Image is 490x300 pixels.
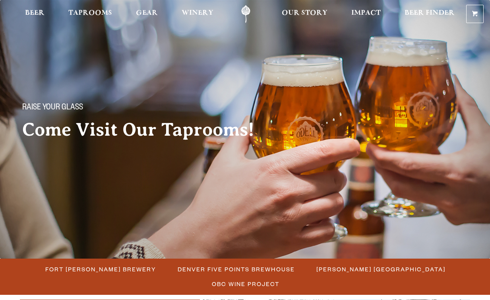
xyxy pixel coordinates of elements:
[346,5,386,23] a: Impact
[282,10,327,16] span: Our Story
[20,5,50,23] a: Beer
[351,10,381,16] span: Impact
[182,10,213,16] span: Winery
[312,263,449,275] a: [PERSON_NAME] [GEOGRAPHIC_DATA]
[136,10,158,16] span: Gear
[173,263,299,275] a: Denver Five Points Brewhouse
[176,5,219,23] a: Winery
[316,263,445,275] span: [PERSON_NAME] [GEOGRAPHIC_DATA]
[399,5,460,23] a: Beer Finder
[22,120,270,140] h2: Come Visit Our Taprooms!
[131,5,163,23] a: Gear
[231,5,261,23] a: Odell Home
[212,278,279,290] span: OBC Wine Project
[25,10,45,16] span: Beer
[405,10,455,16] span: Beer Finder
[207,278,283,290] a: OBC Wine Project
[41,263,160,275] a: Fort [PERSON_NAME] Brewery
[22,103,83,113] span: Raise your glass
[277,5,333,23] a: Our Story
[178,263,295,275] span: Denver Five Points Brewhouse
[68,10,112,16] span: Taprooms
[63,5,117,23] a: Taprooms
[45,263,156,275] span: Fort [PERSON_NAME] Brewery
